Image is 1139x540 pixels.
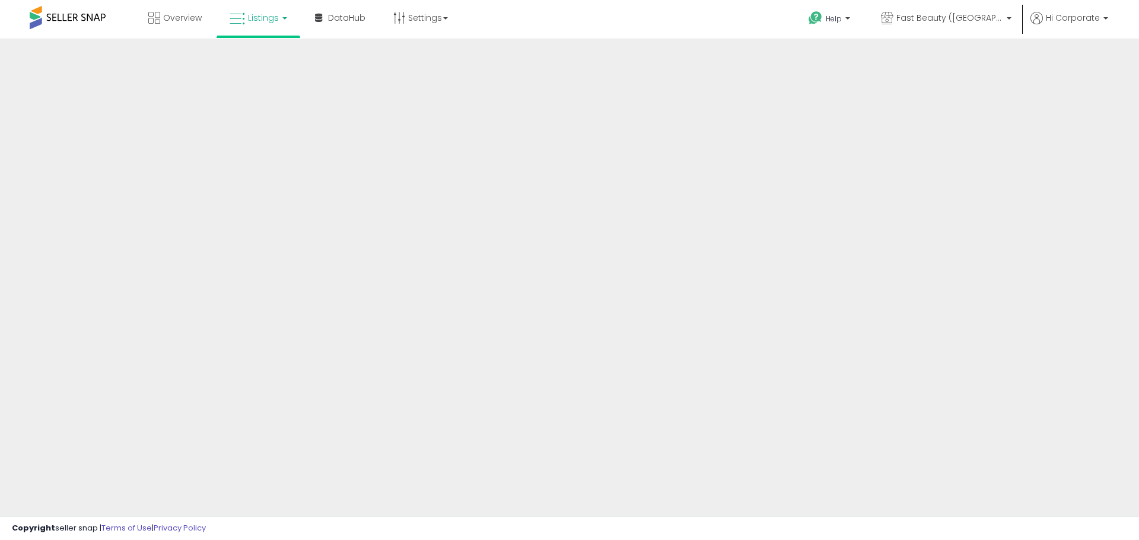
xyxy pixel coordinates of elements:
[248,12,279,24] span: Listings
[12,523,206,534] div: seller snap | |
[1046,12,1100,24] span: Hi Corporate
[826,14,842,24] span: Help
[12,522,55,533] strong: Copyright
[154,522,206,533] a: Privacy Policy
[1030,12,1108,39] a: Hi Corporate
[799,2,862,39] a: Help
[808,11,823,25] i: Get Help
[328,12,365,24] span: DataHub
[163,12,202,24] span: Overview
[101,522,152,533] a: Terms of Use
[896,12,1003,24] span: Fast Beauty ([GEOGRAPHIC_DATA])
